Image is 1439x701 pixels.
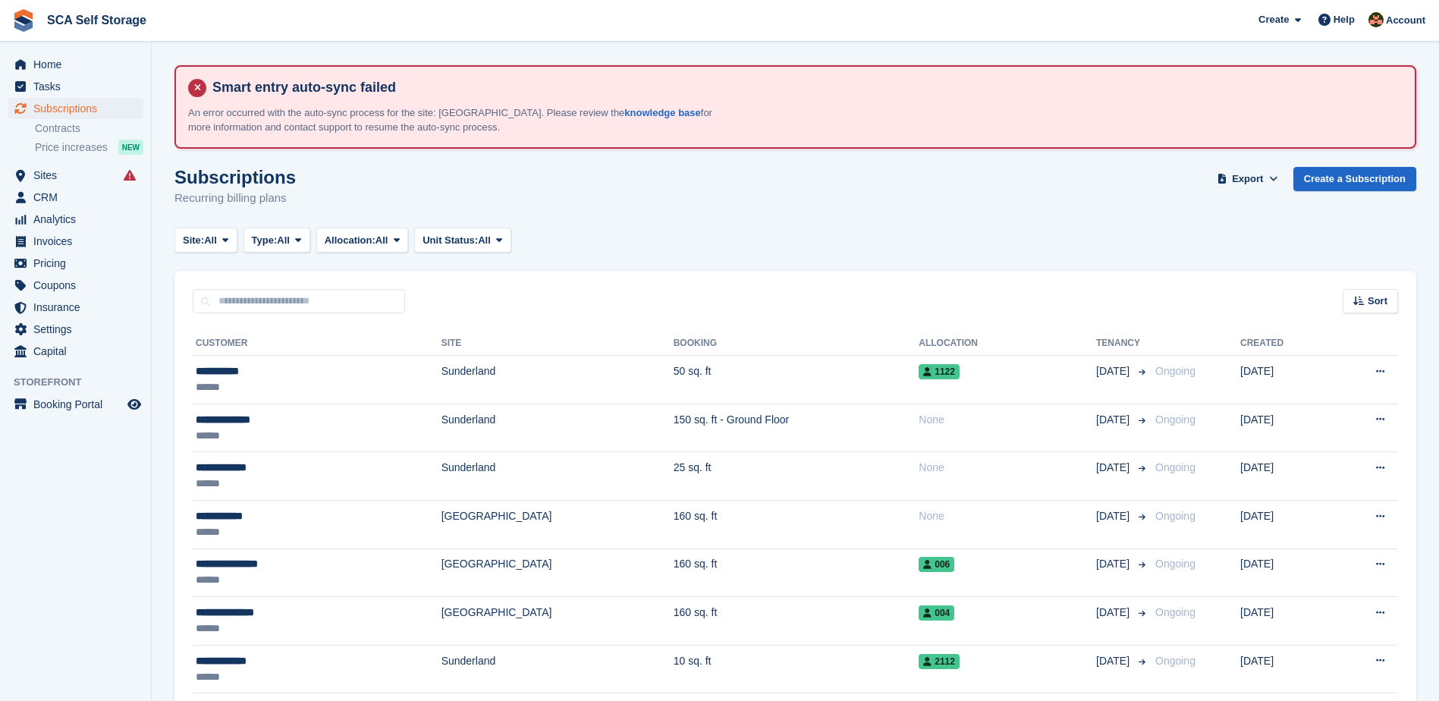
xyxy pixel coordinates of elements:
[919,412,1096,428] div: None
[8,275,143,296] a: menu
[193,332,441,356] th: Customer
[441,452,674,501] td: Sunderland
[8,394,143,415] a: menu
[1155,655,1196,667] span: Ongoing
[1240,452,1331,501] td: [DATE]
[1155,558,1196,570] span: Ongoing
[8,231,143,252] a: menu
[33,275,124,296] span: Coupons
[8,187,143,208] a: menu
[441,597,674,646] td: [GEOGRAPHIC_DATA]
[919,508,1096,524] div: None
[674,356,919,404] td: 50 sq. ft
[252,233,278,248] span: Type:
[33,98,124,119] span: Subscriptions
[441,645,674,693] td: Sunderland
[1155,413,1196,426] span: Ongoing
[674,597,919,646] td: 160 sq. ft
[441,332,674,356] th: Site
[8,297,143,318] a: menu
[1240,404,1331,452] td: [DATE]
[35,140,108,155] span: Price increases
[1240,356,1331,404] td: [DATE]
[1155,461,1196,473] span: Ongoing
[33,209,124,230] span: Analytics
[33,54,124,75] span: Home
[12,9,35,32] img: stora-icon-8386f47178a22dfd0bd8f6a31ec36ba5ce8667c1dd55bd0f319d3a0aa187defe.svg
[624,107,700,118] a: knowledge base
[1368,294,1387,309] span: Sort
[277,233,290,248] span: All
[33,187,124,208] span: CRM
[8,98,143,119] a: menu
[33,231,124,252] span: Invoices
[919,605,954,621] span: 004
[919,557,954,572] span: 006
[8,165,143,186] a: menu
[1258,12,1289,27] span: Create
[33,76,124,97] span: Tasks
[1240,549,1331,597] td: [DATE]
[674,452,919,501] td: 25 sq. ft
[183,233,204,248] span: Site:
[33,165,124,186] span: Sites
[441,500,674,549] td: [GEOGRAPHIC_DATA]
[674,332,919,356] th: Booking
[1240,597,1331,646] td: [DATE]
[8,54,143,75] a: menu
[441,356,674,404] td: Sunderland
[1334,12,1355,27] span: Help
[35,139,143,156] a: Price increases NEW
[1096,412,1133,428] span: [DATE]
[441,549,674,597] td: [GEOGRAPHIC_DATA]
[414,228,511,253] button: Unit Status: All
[1096,653,1133,669] span: [DATE]
[674,645,919,693] td: 10 sq. ft
[8,341,143,362] a: menu
[1096,605,1133,621] span: [DATE]
[1386,13,1425,28] span: Account
[1096,460,1133,476] span: [DATE]
[206,79,1403,96] h4: Smart entry auto-sync failed
[1155,510,1196,522] span: Ongoing
[1293,167,1416,192] a: Create a Subscription
[118,140,143,155] div: NEW
[1214,167,1281,192] button: Export
[1096,508,1133,524] span: [DATE]
[174,167,296,187] h1: Subscriptions
[1368,12,1384,27] img: Sarah Race
[174,228,237,253] button: Site: All
[8,209,143,230] a: menu
[33,394,124,415] span: Booking Portal
[33,341,124,362] span: Capital
[41,8,152,33] a: SCA Self Storage
[188,105,719,135] p: An error occurred with the auto-sync process for the site: [GEOGRAPHIC_DATA]. Please review the f...
[8,253,143,274] a: menu
[33,297,124,318] span: Insurance
[33,253,124,274] span: Pricing
[478,233,491,248] span: All
[8,76,143,97] a: menu
[919,654,960,669] span: 2112
[174,190,296,207] p: Recurring billing plans
[1240,500,1331,549] td: [DATE]
[8,319,143,340] a: menu
[423,233,478,248] span: Unit Status:
[674,404,919,452] td: 150 sq. ft - Ground Floor
[674,549,919,597] td: 160 sq. ft
[919,460,1096,476] div: None
[316,228,409,253] button: Allocation: All
[1232,171,1263,187] span: Export
[204,233,217,248] span: All
[919,364,960,379] span: 1122
[1240,645,1331,693] td: [DATE]
[35,121,143,136] a: Contracts
[243,228,310,253] button: Type: All
[1096,363,1133,379] span: [DATE]
[375,233,388,248] span: All
[33,319,124,340] span: Settings
[125,395,143,413] a: Preview store
[674,500,919,549] td: 160 sq. ft
[325,233,375,248] span: Allocation:
[1155,606,1196,618] span: Ongoing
